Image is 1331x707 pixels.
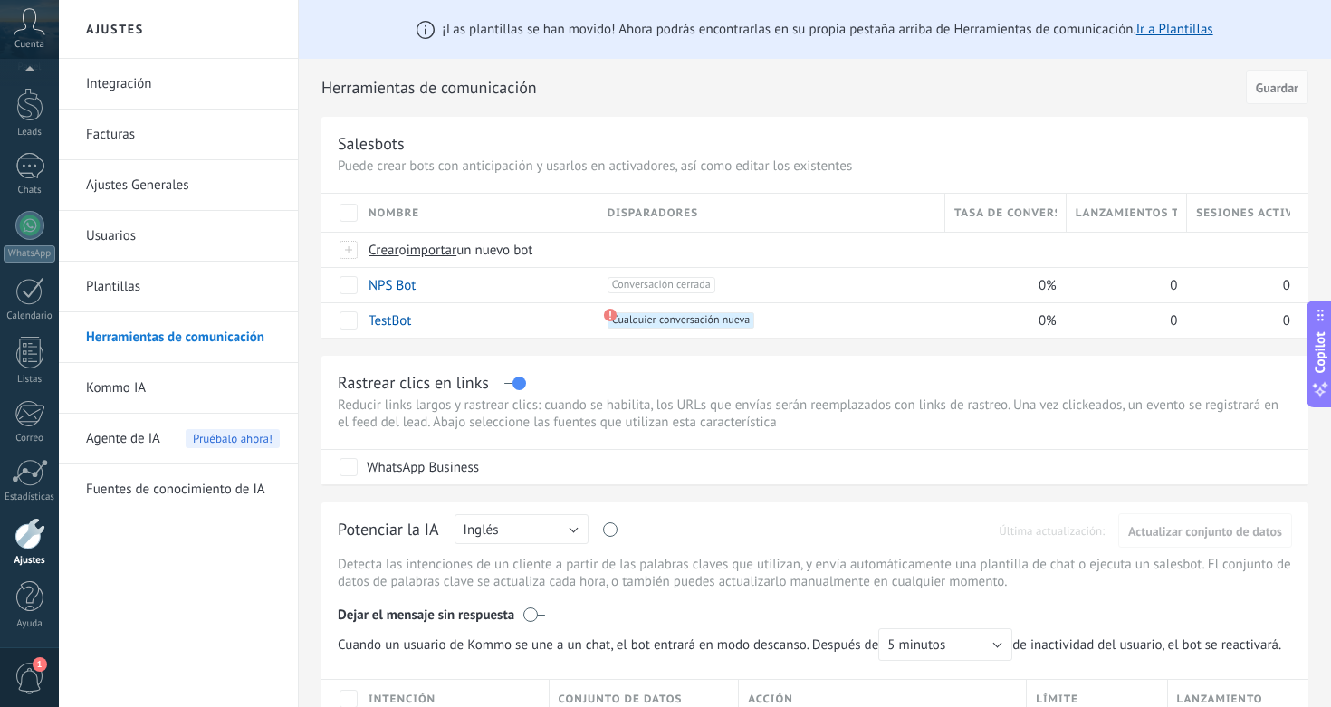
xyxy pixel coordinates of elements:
[338,158,1292,175] p: Puede crear bots con anticipación y usarlos en activadores, así como editar los existentes
[86,363,280,414] a: Kommo IA
[59,312,298,363] li: Herramientas de comunicación
[1039,277,1057,294] span: 0%
[1136,21,1213,38] a: Ir a Plantillas
[59,160,298,211] li: Ajustes Generales
[1283,312,1290,330] span: 0
[59,363,298,414] li: Kommo IA
[442,21,1212,38] span: ¡Las plantillas se han movido! Ahora podrás encontrarlas en su propia pestaña arriba de Herramien...
[399,242,407,259] span: o
[1187,268,1290,302] div: 0
[4,245,55,263] div: WhatsApp
[86,262,280,312] a: Plantillas
[4,311,56,322] div: Calendario
[1311,331,1329,373] span: Copilot
[338,519,439,547] div: Potenciar la IA
[338,556,1292,590] p: Detecta las intenciones de un cliente a partir de las palabras claves que utilizan, y envía autom...
[33,657,47,672] span: 1
[86,59,280,110] a: Integración
[338,372,489,393] div: Rastrear clics en links
[945,268,1058,302] div: 0%
[369,277,416,294] a: NPS Bot
[59,59,298,110] li: Integración
[338,594,1292,628] div: Dejar el mensaje sin respuesta
[59,211,298,262] li: Usuarios
[1256,81,1298,94] span: Guardar
[954,205,1057,222] span: Tasa de conversión
[4,555,56,567] div: Ajustes
[4,374,56,386] div: Listas
[1076,205,1178,222] span: Lanzamientos totales
[4,127,56,139] div: Leads
[86,110,280,160] a: Facturas
[321,70,1240,106] h2: Herramientas de comunicación
[878,628,1012,661] button: 5 minutos
[1196,205,1290,222] span: Sesiones activas
[59,110,298,160] li: Facturas
[369,205,419,222] span: Nombre
[186,429,280,448] span: Pruébalo ahora!
[86,414,280,464] a: Agente de IAPruébalo ahora!
[59,262,298,312] li: Plantillas
[338,133,405,154] div: Salesbots
[369,312,411,330] a: TestBot
[945,303,1058,338] div: 0%
[4,433,56,444] div: Correo
[1170,277,1177,294] span: 0
[86,160,280,211] a: Ajustes Generales
[338,628,1012,661] span: Cuando un usuario de Kommo se une a un chat, el bot entrará en modo descanso. Después de
[4,185,56,196] div: Chats
[1170,312,1177,330] span: 0
[608,312,754,329] span: Cualquier conversación nueva
[369,242,399,259] span: Crear
[86,312,280,363] a: Herramientas de comunicación
[4,492,56,503] div: Estadísticas
[86,414,160,464] span: Agente de IA
[14,39,44,51] span: Cuenta
[1246,70,1308,104] button: Guardar
[1187,303,1290,338] div: 0
[59,414,298,464] li: Agente de IA
[1067,303,1179,338] div: 0
[456,242,532,259] span: un nuevo bot
[86,211,280,262] a: Usuarios
[455,514,589,544] button: Inglés
[1283,277,1290,294] span: 0
[4,618,56,630] div: Ayuda
[887,636,945,654] span: 5 minutos
[407,242,457,259] span: importar
[1067,268,1179,302] div: 0
[608,205,698,222] span: Disparadores
[338,628,1291,661] span: de inactividad del usuario, el bot se reactivará.
[86,464,280,515] a: Fuentes de conocimiento de IA
[1039,312,1057,330] span: 0%
[464,521,499,539] span: Inglés
[367,459,479,477] div: WhatsApp Business
[59,464,298,514] li: Fuentes de conocimiento de IA
[338,396,1292,431] p: Reducir links largos y rastrear clics: cuando se habilita, los URLs que envías serán reemplazados...
[608,277,715,293] span: Conversación cerrada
